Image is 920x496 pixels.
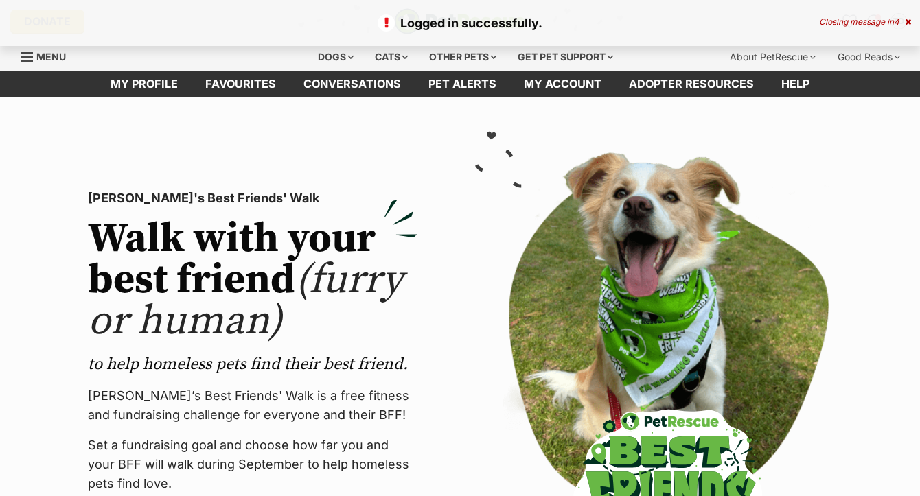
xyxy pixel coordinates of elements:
[768,71,823,97] a: Help
[88,189,417,208] p: [PERSON_NAME]'s Best Friends' Walk
[615,71,768,97] a: Adopter resources
[308,43,363,71] div: Dogs
[36,51,66,62] span: Menu
[97,71,192,97] a: My profile
[828,43,910,71] div: Good Reads
[508,43,623,71] div: Get pet support
[88,436,417,493] p: Set a fundraising goal and choose how far you and your BFF will walk during September to help hom...
[290,71,415,97] a: conversations
[419,43,506,71] div: Other pets
[415,71,510,97] a: Pet alerts
[365,43,417,71] div: Cats
[21,43,76,68] a: Menu
[88,219,417,342] h2: Walk with your best friend
[510,71,615,97] a: My account
[88,353,417,375] p: to help homeless pets find their best friend.
[192,71,290,97] a: Favourites
[88,255,403,347] span: (furry or human)
[88,386,417,425] p: [PERSON_NAME]’s Best Friends' Walk is a free fitness and fundraising challenge for everyone and t...
[720,43,825,71] div: About PetRescue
